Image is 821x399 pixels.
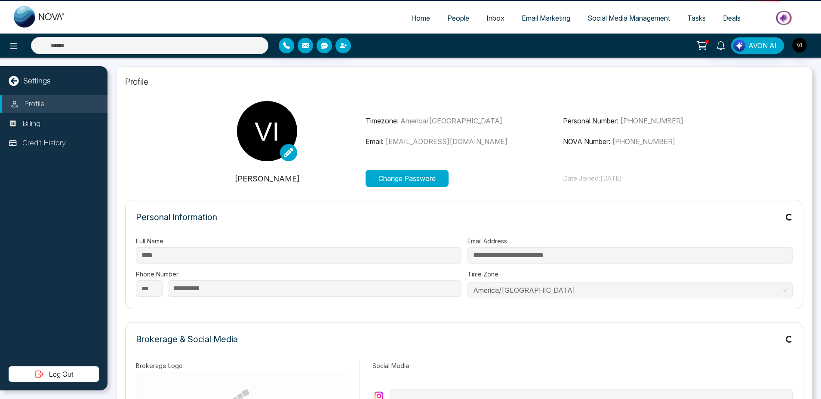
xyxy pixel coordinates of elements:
a: Deals [714,10,749,26]
span: America/[GEOGRAPHIC_DATA] [400,117,502,125]
button: Change Password [366,170,449,187]
p: Personal Number: [563,116,760,126]
button: AVON AI [731,37,784,54]
span: Social Media Management [587,14,670,22]
button: Log Out [9,366,99,382]
label: Time Zone [467,270,793,279]
img: Lead Flow [733,40,745,52]
p: Date Joined: [DATE] [563,174,760,184]
p: Timezone: [366,116,563,126]
span: Tasks [687,14,706,22]
label: Phone Number [136,270,461,279]
span: [EMAIL_ADDRESS][DOMAIN_NAME] [385,137,507,146]
img: User Avatar [792,38,807,52]
label: Email Address [467,236,793,246]
img: Market-place.gif [753,8,816,28]
a: People [439,10,478,26]
a: Home [403,10,439,26]
a: Inbox [478,10,513,26]
span: Deals [723,14,741,22]
p: Profile [24,98,45,110]
span: People [447,14,469,22]
p: Email: [366,136,563,147]
a: Email Marketing [513,10,579,26]
p: Billing [22,118,40,129]
p: Profile [125,75,803,88]
a: Tasks [679,10,714,26]
p: Brokerage & Social Media [136,333,238,346]
span: AVON AI [748,40,777,51]
p: Settings [23,75,51,86]
label: Brokerage Logo [136,361,346,370]
p: [PERSON_NAME] [168,173,366,184]
a: Social Media Management [579,10,679,26]
span: Inbox [486,14,504,22]
span: America/Toronto [473,284,787,297]
span: [PHONE_NUMBER] [612,137,675,146]
label: Social Media [372,361,793,370]
span: Email Marketing [522,14,570,22]
p: Credit History [22,138,66,149]
p: NOVA Number: [563,136,760,147]
p: Personal Information [136,211,217,224]
span: [PHONE_NUMBER] [620,117,683,125]
label: Full Name [136,236,461,246]
span: Home [411,14,430,22]
img: Nova CRM Logo [14,6,65,28]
